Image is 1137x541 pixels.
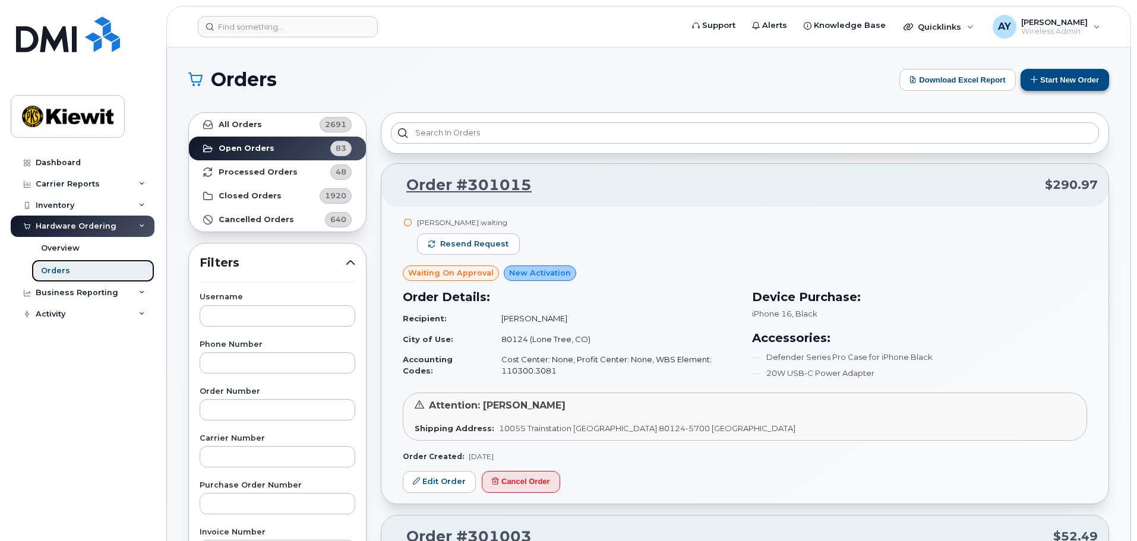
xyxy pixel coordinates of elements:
span: Orders [211,71,277,88]
label: Invoice Number [200,529,355,536]
a: Edit Order [403,471,476,493]
td: [PERSON_NAME] [491,308,738,329]
iframe: Messenger Launcher [1085,489,1128,532]
td: Cost Center: None, Profit Center: None, WBS Element: 110300.3081 [491,349,738,381]
td: 80124 (Lone Tree, CO) [491,329,738,350]
strong: Recipient: [403,314,447,323]
a: Closed Orders1920 [189,184,366,208]
span: iPhone 16 [752,309,792,318]
h3: Accessories: [752,329,1087,347]
strong: Order Created: [403,452,464,461]
span: New Activation [509,267,571,279]
span: 83 [336,143,346,154]
label: Order Number [200,388,355,396]
button: Download Excel Report [899,69,1016,91]
div: [PERSON_NAME] waiting [417,217,520,227]
h3: Order Details: [403,288,738,306]
span: , Black [792,309,817,318]
strong: Accounting Codes: [403,355,453,375]
strong: Open Orders [219,144,274,153]
button: Resend request [417,233,520,255]
a: Cancelled Orders640 [189,208,366,232]
a: Processed Orders48 [189,160,366,184]
strong: City of Use: [403,334,453,344]
label: Carrier Number [200,435,355,442]
span: 2691 [325,119,346,130]
span: Waiting On Approval [408,267,494,279]
strong: All Orders [219,120,262,129]
span: [DATE] [469,452,494,461]
button: Start New Order [1021,69,1109,91]
label: Username [200,293,355,301]
label: Purchase Order Number [200,482,355,489]
button: Cancel Order [482,471,560,493]
li: 20W USB-C Power Adapter [752,368,1087,379]
strong: Processed Orders [219,167,298,177]
span: Resend request [440,239,509,249]
li: Defender Series Pro Case for iPhone Black [752,352,1087,363]
a: Order #301015 [392,175,532,196]
a: All Orders2691 [189,113,366,137]
a: Open Orders83 [189,137,366,160]
label: Phone Number [200,341,355,349]
span: $290.97 [1045,176,1098,194]
span: 640 [330,214,346,225]
span: 10055 Trainstation [GEOGRAPHIC_DATA] 80124-5700 [GEOGRAPHIC_DATA] [499,423,795,433]
span: 1920 [325,190,346,201]
span: Filters [200,254,346,271]
h3: Device Purchase: [752,288,1087,306]
strong: Closed Orders [219,191,282,201]
span: Attention: [PERSON_NAME] [429,400,566,411]
span: 48 [336,166,346,178]
strong: Shipping Address: [415,423,494,433]
strong: Cancelled Orders [219,215,294,224]
input: Search in orders [391,122,1099,144]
